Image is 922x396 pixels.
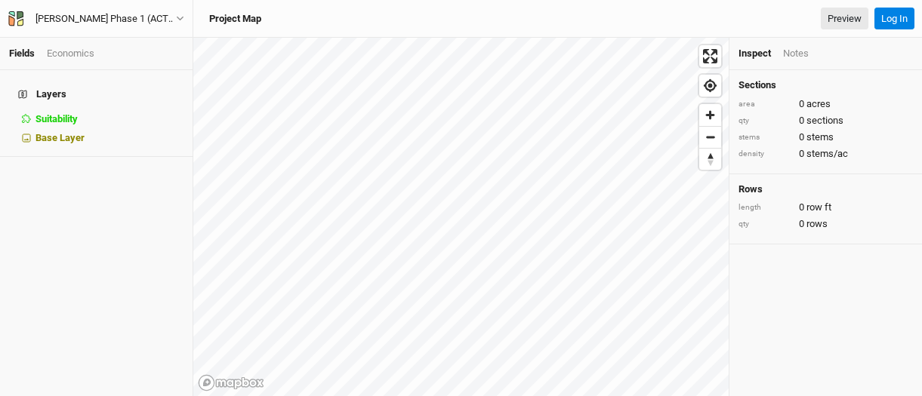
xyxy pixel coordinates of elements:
button: Enter fullscreen [699,45,721,67]
span: rows [806,217,828,231]
div: 0 [739,217,913,231]
h4: Rows [739,183,913,195]
div: qty [739,115,791,127]
button: Zoom out [699,126,721,148]
div: Inspect [739,47,771,60]
button: [PERSON_NAME] Phase 1 (ACTIVE 2024) [8,11,185,27]
button: Zoom in [699,104,721,126]
button: Find my location [699,75,721,97]
span: Zoom out [699,127,721,148]
div: Base Layer [35,132,183,144]
div: Corbin Hill Phase 1 (ACTIVE 2024) [35,11,176,26]
span: sections [806,114,843,127]
div: density [739,149,791,160]
div: 0 [739,147,913,161]
div: Notes [783,47,809,60]
span: stems [806,130,834,144]
button: Reset bearing to north [699,148,721,170]
a: Mapbox logo [198,374,264,391]
a: Fields [9,48,35,59]
div: stems [739,132,791,143]
h3: Project Map [209,13,261,25]
div: Economics [47,47,94,60]
h4: Sections [739,79,913,91]
div: Suitability [35,113,183,125]
button: Log In [874,8,914,30]
span: acres [806,97,831,111]
div: 0 [739,114,913,127]
div: length [739,202,791,213]
div: 0 [739,130,913,144]
h4: Layers [9,79,183,109]
a: Preview [821,8,868,30]
div: [PERSON_NAME] Phase 1 (ACTIVE 2024) [35,11,176,26]
div: area [739,99,791,110]
span: Base Layer [35,132,85,143]
span: Suitability [35,113,78,124]
span: Reset bearing to north [699,149,721,170]
div: qty [739,219,791,230]
div: 0 [739,201,913,214]
canvas: Map [193,38,729,396]
span: stems/ac [806,147,848,161]
span: row ft [806,201,831,214]
div: 0 [739,97,913,111]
